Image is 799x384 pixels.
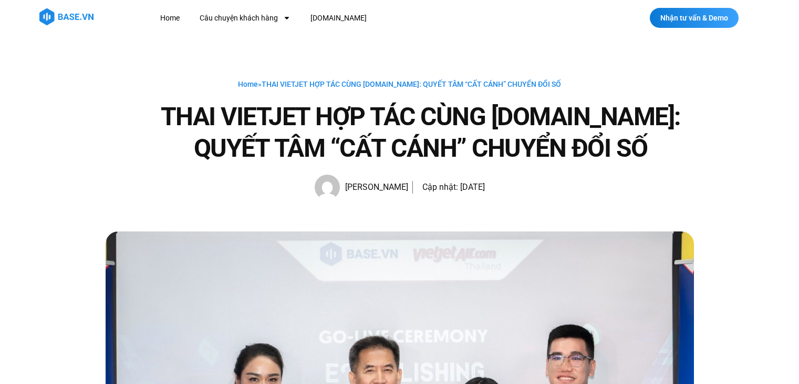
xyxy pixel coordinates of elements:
a: Home [152,8,188,28]
span: Nhận tư vấn & Demo [660,14,728,22]
span: [PERSON_NAME] [340,180,408,195]
img: Picture of Hạnh Hoàng [315,175,340,200]
time: [DATE] [460,182,485,192]
h1: THAI VIETJET HỢP TÁC CÙNG [DOMAIN_NAME]: QUYẾT TÂM “CẤT CÁNH” CHUYỂN ĐỔI SỐ [148,101,694,164]
a: Câu chuyện khách hàng [192,8,298,28]
span: Cập nhật: [422,182,458,192]
a: [DOMAIN_NAME] [303,8,375,28]
nav: Menu [152,8,559,28]
a: Picture of Hạnh Hoàng [PERSON_NAME] [315,175,408,200]
a: Home [238,80,258,88]
span: » [238,80,561,88]
a: Nhận tư vấn & Demo [650,8,739,28]
span: THAI VIETJET HỢP TÁC CÙNG [DOMAIN_NAME]: QUYẾT TÂM “CẤT CÁNH” CHUYỂN ĐỔI SỐ [262,80,561,88]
